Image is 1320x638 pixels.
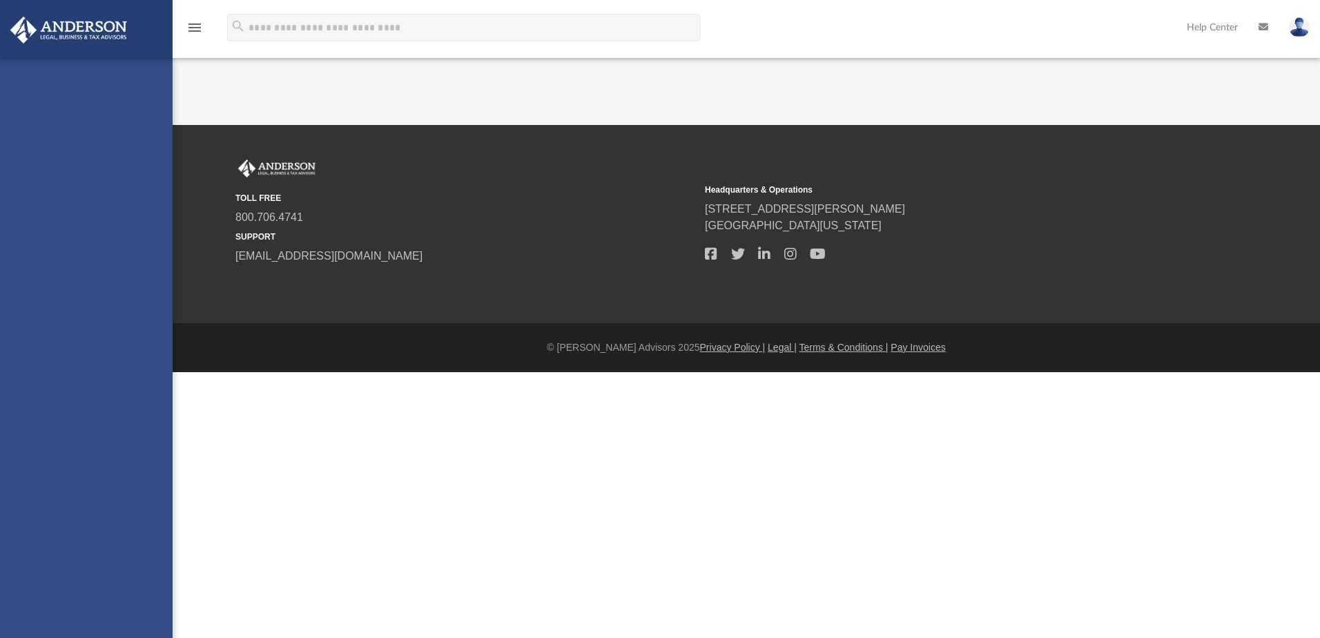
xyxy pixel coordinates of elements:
small: TOLL FREE [235,192,695,204]
a: Legal | [768,342,797,353]
a: [EMAIL_ADDRESS][DOMAIN_NAME] [235,250,423,262]
a: [GEOGRAPHIC_DATA][US_STATE] [705,220,882,231]
div: © [PERSON_NAME] Advisors 2025 [173,340,1320,355]
a: Pay Invoices [891,342,945,353]
small: SUPPORT [235,231,695,243]
i: menu [186,19,203,36]
img: Anderson Advisors Platinum Portal [6,17,131,43]
a: menu [186,26,203,36]
a: Terms & Conditions | [799,342,889,353]
small: Headquarters & Operations [705,184,1165,196]
a: Privacy Policy | [700,342,766,353]
i: search [231,19,246,34]
img: Anderson Advisors Platinum Portal [235,159,318,177]
img: User Pic [1289,17,1310,37]
a: [STREET_ADDRESS][PERSON_NAME] [705,203,905,215]
a: 800.706.4741 [235,211,303,223]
